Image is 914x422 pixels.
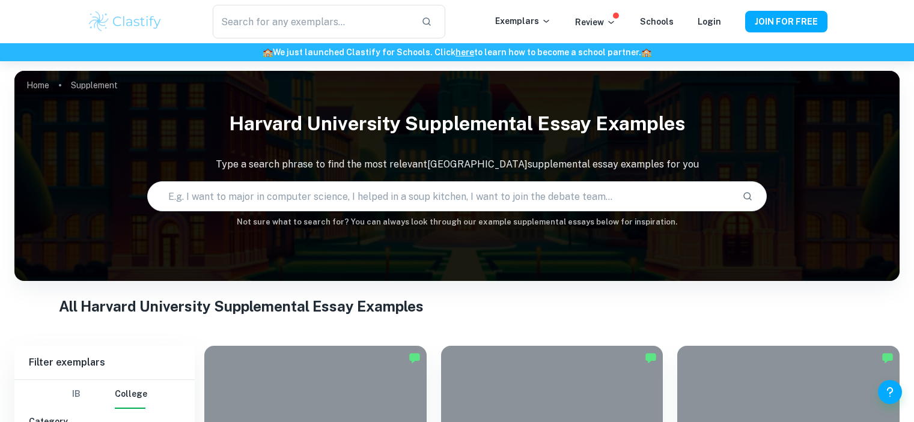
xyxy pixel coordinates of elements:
p: Review [575,16,616,29]
img: Marked [409,352,421,364]
p: Type a search phrase to find the most relevant [GEOGRAPHIC_DATA] supplemental essay examples for you [14,157,900,172]
button: Help and Feedback [878,380,902,404]
a: Login [698,17,721,26]
button: College [115,380,147,409]
a: Home [26,77,49,94]
h6: Filter exemplars [14,346,195,379]
button: IB [62,380,91,409]
p: Exemplars [495,14,551,28]
span: 🏫 [641,47,651,57]
button: JOIN FOR FREE [745,11,827,32]
span: 🏫 [263,47,273,57]
img: Marked [645,352,657,364]
a: Schools [640,17,674,26]
button: Search [737,186,758,206]
h1: Harvard University Supplemental Essay Examples [14,104,900,143]
input: Search for any exemplars... [213,5,411,38]
p: Supplement [71,79,118,92]
input: E.g. I want to major in computer science, I helped in a soup kitchen, I want to join the debate t... [148,179,733,213]
div: Filter type choice [62,380,147,409]
h1: All Harvard University Supplemental Essay Examples [59,295,856,317]
h6: We just launched Clastify for Schools. Click to learn how to become a school partner. [2,46,912,59]
img: Clastify logo [87,10,163,34]
h6: Not sure what to search for? You can always look through our example supplemental essays below fo... [14,216,900,228]
a: here [455,47,474,57]
img: Marked [882,352,894,364]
